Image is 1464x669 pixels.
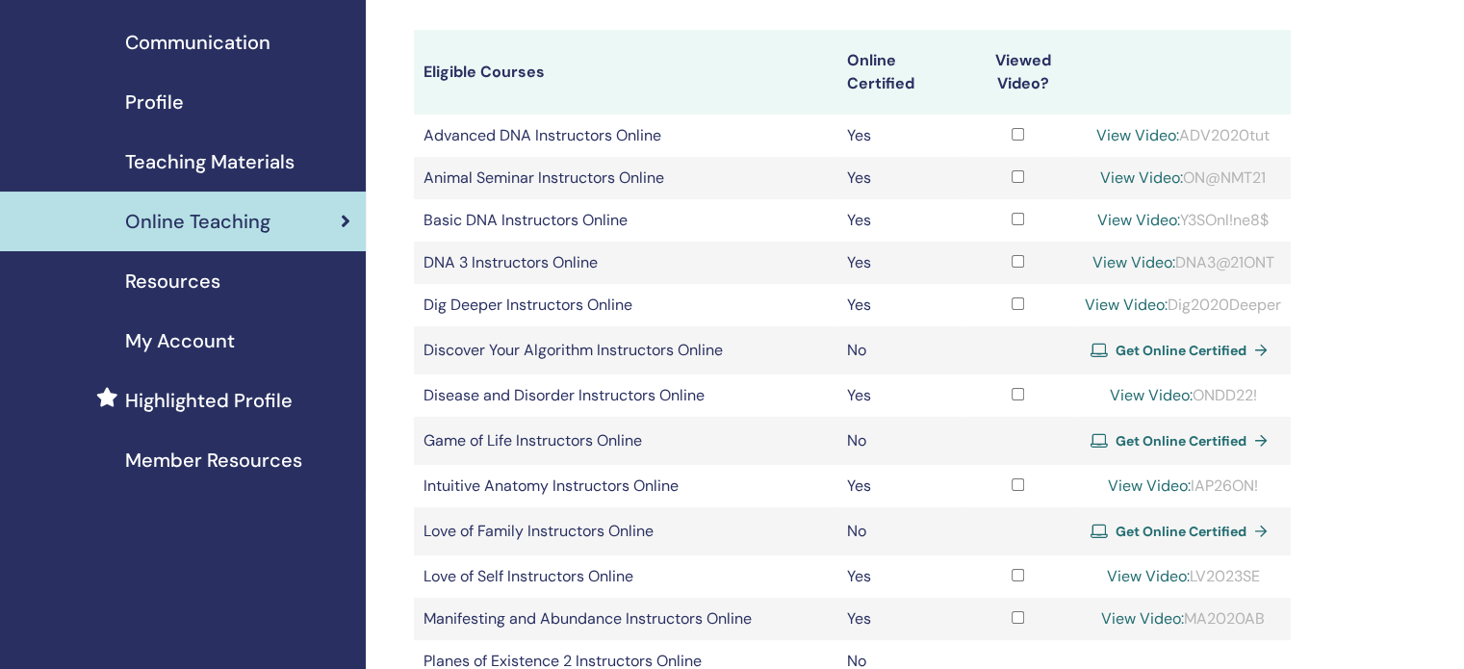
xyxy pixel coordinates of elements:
[414,465,837,507] td: Intuitive Anatomy Instructors Online
[1085,294,1281,317] div: Dig2020Deeper
[1085,295,1168,315] a: View Video:
[837,507,961,555] td: No
[837,30,961,115] th: Online Certified
[1085,124,1281,147] div: ADV2020tut
[837,417,961,465] td: No
[125,28,270,57] span: Communication
[414,284,837,326] td: Dig Deeper Instructors Online
[1085,209,1281,232] div: Y3SOnl!ne8$
[1085,251,1281,274] div: DNA3@21ONT
[1109,385,1192,405] a: View Video:
[125,88,184,116] span: Profile
[1091,336,1275,365] a: Get Online Certified
[1116,432,1246,450] span: Get Online Certified
[1100,167,1183,188] a: View Video:
[1085,607,1281,630] div: MA2020AB
[1108,476,1191,496] a: View Video:
[414,199,837,242] td: Basic DNA Instructors Online
[1091,426,1275,455] a: Get Online Certified
[1085,384,1281,407] div: ONDD22!
[1085,565,1281,588] div: LV2023SE
[414,157,837,199] td: Animal Seminar Instructors Online
[414,507,837,555] td: Love of Family Instructors Online
[414,115,837,157] td: Advanced DNA Instructors Online
[1085,167,1281,190] div: ON@NMT21
[1097,210,1180,230] a: View Video:
[1101,608,1184,629] a: View Video:
[125,267,220,296] span: Resources
[414,555,837,598] td: Love of Self Instructors Online
[125,386,293,415] span: Highlighted Profile
[125,207,270,236] span: Online Teaching
[1116,523,1246,540] span: Get Online Certified
[414,374,837,417] td: Disease and Disorder Instructors Online
[1092,252,1174,272] a: View Video:
[414,326,837,374] td: Discover Your Algorithm Instructors Online
[837,115,961,157] td: Yes
[414,417,837,465] td: Game of Life Instructors Online
[837,465,961,507] td: Yes
[1091,517,1275,546] a: Get Online Certified
[837,598,961,640] td: Yes
[125,326,235,355] span: My Account
[414,598,837,640] td: Manifesting and Abundance Instructors Online
[837,284,961,326] td: Yes
[837,555,961,598] td: Yes
[837,326,961,374] td: No
[125,446,302,475] span: Member Resources
[125,147,295,176] span: Teaching Materials
[414,30,837,115] th: Eligible Courses
[1096,125,1179,145] a: View Video:
[837,157,961,199] td: Yes
[961,30,1075,115] th: Viewed Video?
[837,199,961,242] td: Yes
[1085,475,1281,498] div: IAP26ON!
[837,374,961,417] td: Yes
[414,242,837,284] td: DNA 3 Instructors Online
[1106,566,1189,586] a: View Video:
[1116,342,1246,359] span: Get Online Certified
[837,242,961,284] td: Yes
